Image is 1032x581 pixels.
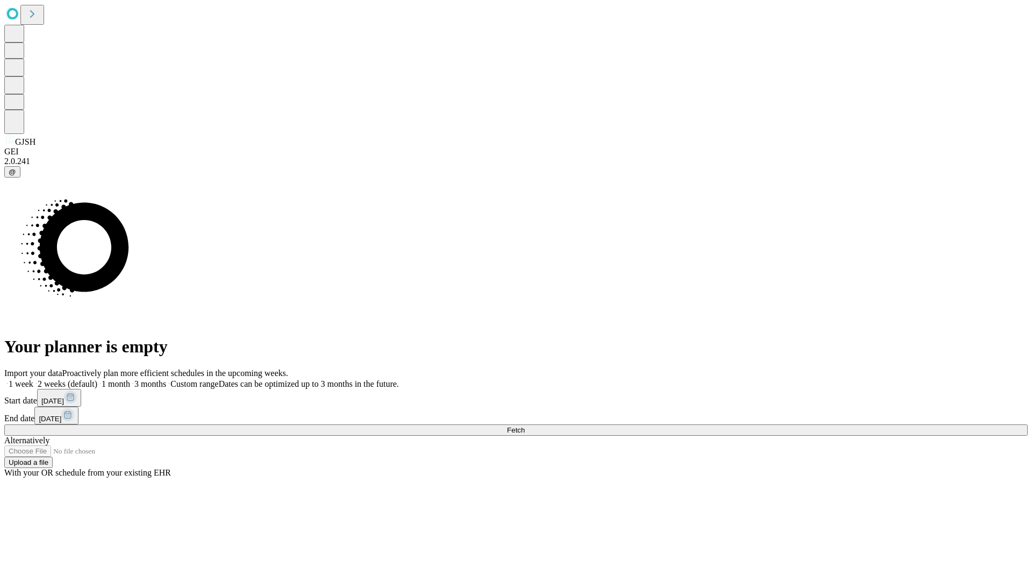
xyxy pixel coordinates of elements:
span: 3 months [134,379,166,388]
div: Start date [4,389,1028,407]
span: Proactively plan more efficient schedules in the upcoming weeks. [62,369,288,378]
div: 2.0.241 [4,157,1028,166]
span: 1 week [9,379,33,388]
span: Custom range [170,379,218,388]
div: GEI [4,147,1028,157]
span: Alternatively [4,436,49,445]
span: [DATE] [41,397,64,405]
button: [DATE] [37,389,81,407]
span: [DATE] [39,415,61,423]
div: End date [4,407,1028,424]
h1: Your planner is empty [4,337,1028,357]
button: Upload a file [4,457,53,468]
span: 2 weeks (default) [38,379,97,388]
span: 1 month [102,379,130,388]
span: @ [9,168,16,176]
button: @ [4,166,20,178]
button: Fetch [4,424,1028,436]
span: With your OR schedule from your existing EHR [4,468,171,477]
span: Fetch [507,426,525,434]
span: GJSH [15,137,35,146]
span: Import your data [4,369,62,378]
span: Dates can be optimized up to 3 months in the future. [219,379,399,388]
button: [DATE] [34,407,78,424]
